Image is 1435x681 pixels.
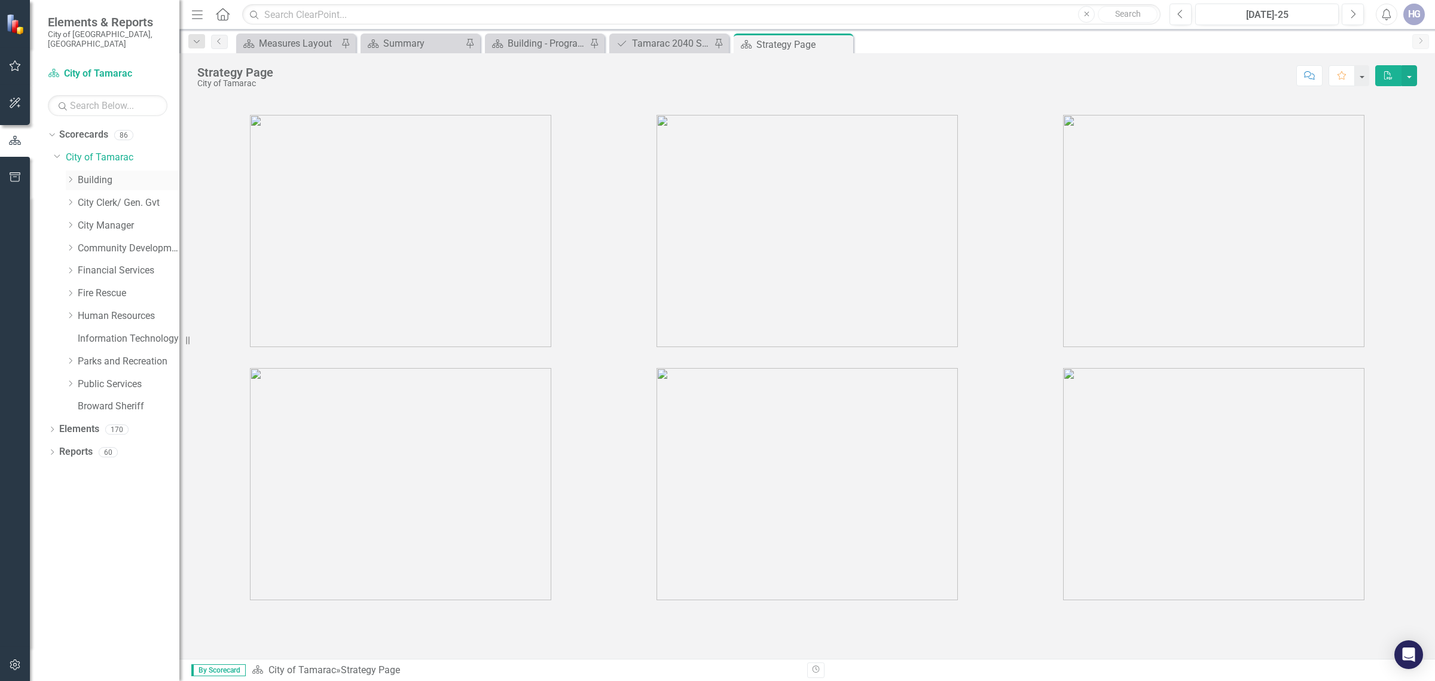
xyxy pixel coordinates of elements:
[612,36,711,51] a: Tamarac 2040 Strategic Plan - Departmental Action Plan
[197,66,273,79] div: Strategy Page
[1199,8,1335,22] div: [DATE]-25
[191,664,246,676] span: By Scorecard
[59,445,93,459] a: Reports
[1394,640,1423,669] div: Open Intercom Messenger
[657,115,958,347] img: tamarac2%20v3.png
[78,174,179,187] a: Building
[657,368,958,600] img: tamarac5%20v2.png
[105,424,129,434] div: 170
[1098,6,1158,23] button: Search
[59,422,99,436] a: Elements
[756,37,850,52] div: Strategy Page
[114,130,133,140] div: 86
[239,36,338,51] a: Measures Layout
[78,355,179,369] a: Parks and Recreation
[78,309,179,323] a: Human Resources
[78,332,179,346] a: Information Technology
[1195,4,1339,25] button: [DATE]-25
[78,264,179,278] a: Financial Services
[48,95,167,116] input: Search Below...
[488,36,587,51] a: Building - Program Description (3500)
[250,368,551,600] img: tamarac4%20v2.png
[252,664,798,677] div: »
[48,67,167,81] a: City of Tamarac
[78,242,179,256] a: Community Development
[48,29,167,49] small: City of [GEOGRAPHIC_DATA], [GEOGRAPHIC_DATA]
[78,196,179,210] a: City Clerk/ Gen. Gvt
[1063,368,1364,600] img: tamarac6%20v2.png
[197,79,273,88] div: City of Tamarac
[1115,9,1141,19] span: Search
[78,287,179,300] a: Fire Rescue
[99,447,118,457] div: 60
[78,219,179,233] a: City Manager
[341,664,400,676] div: Strategy Page
[59,128,108,142] a: Scorecards
[383,36,462,51] div: Summary
[78,378,179,391] a: Public Services
[78,400,179,414] a: Broward Sheriff
[250,115,551,347] img: tamarac1%20v3.png
[242,4,1161,25] input: Search ClearPoint...
[268,664,336,676] a: City of Tamarac
[1403,4,1425,25] button: HG
[508,36,587,51] div: Building - Program Description (3500)
[364,36,462,51] a: Summary
[6,14,27,35] img: ClearPoint Strategy
[1063,115,1364,347] img: tamarac3%20v3.png
[259,36,338,51] div: Measures Layout
[48,15,167,29] span: Elements & Reports
[66,151,179,165] a: City of Tamarac
[632,36,711,51] div: Tamarac 2040 Strategic Plan - Departmental Action Plan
